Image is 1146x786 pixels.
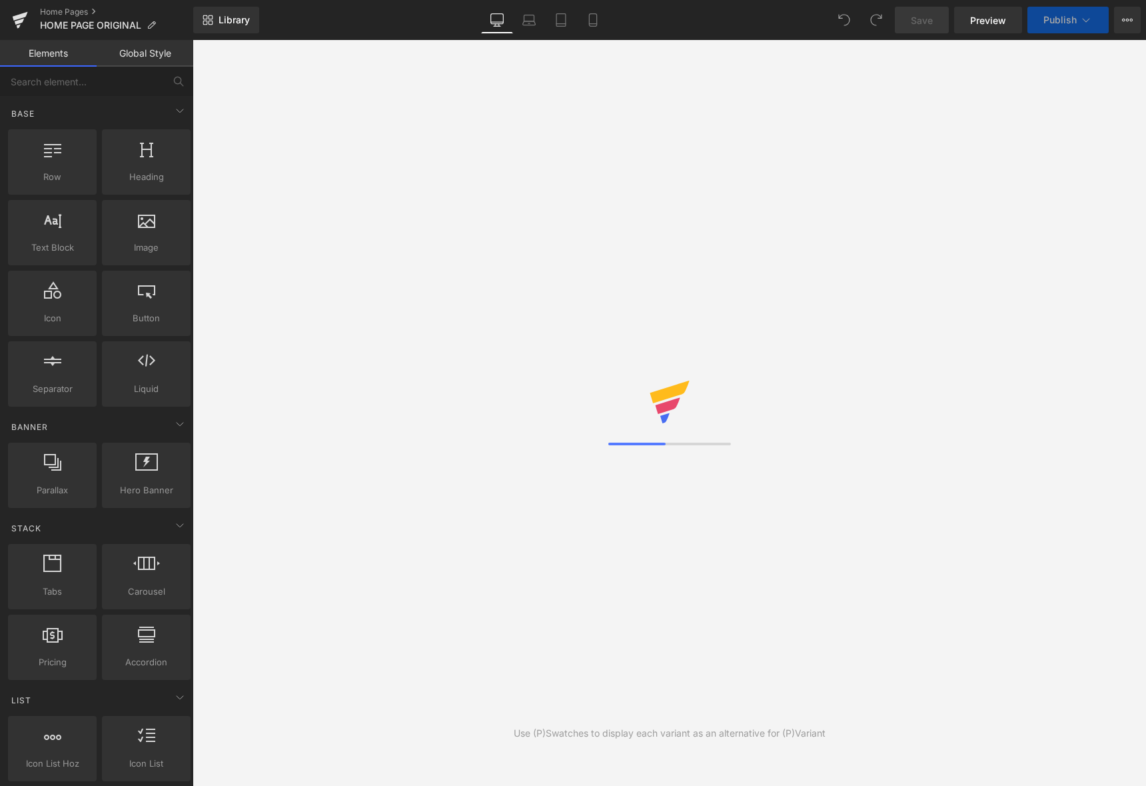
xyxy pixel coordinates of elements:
a: Laptop [513,7,545,33]
button: More [1114,7,1141,33]
button: Redo [863,7,889,33]
span: Publish [1043,15,1077,25]
span: HOME PAGE ORIGINAL [40,20,141,31]
span: Icon [12,311,93,325]
span: Carousel [106,585,187,599]
span: Accordion [106,655,187,669]
a: Preview [954,7,1022,33]
span: Banner [10,421,49,433]
span: Preview [970,13,1006,27]
span: Button [106,311,187,325]
span: Liquid [106,382,187,396]
span: Row [12,170,93,184]
span: Icon List [106,757,187,771]
a: Home Pages [40,7,193,17]
span: Heading [106,170,187,184]
a: New Library [193,7,259,33]
span: Parallax [12,483,93,497]
span: Hero Banner [106,483,187,497]
span: Save [911,13,933,27]
a: Global Style [97,40,193,67]
a: Mobile [577,7,609,33]
a: Tablet [545,7,577,33]
div: Use (P)Swatches to display each variant as an alternative for (P)Variant [514,726,826,741]
span: Separator [12,382,93,396]
button: Undo [831,7,858,33]
span: Library [219,14,250,26]
button: Publish [1027,7,1109,33]
a: Desktop [481,7,513,33]
span: Text Block [12,241,93,255]
span: List [10,694,33,707]
span: Pricing [12,655,93,669]
span: Stack [10,522,43,535]
span: Icon List Hoz [12,757,93,771]
span: Base [10,107,36,120]
span: Image [106,241,187,255]
span: Tabs [12,585,93,599]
